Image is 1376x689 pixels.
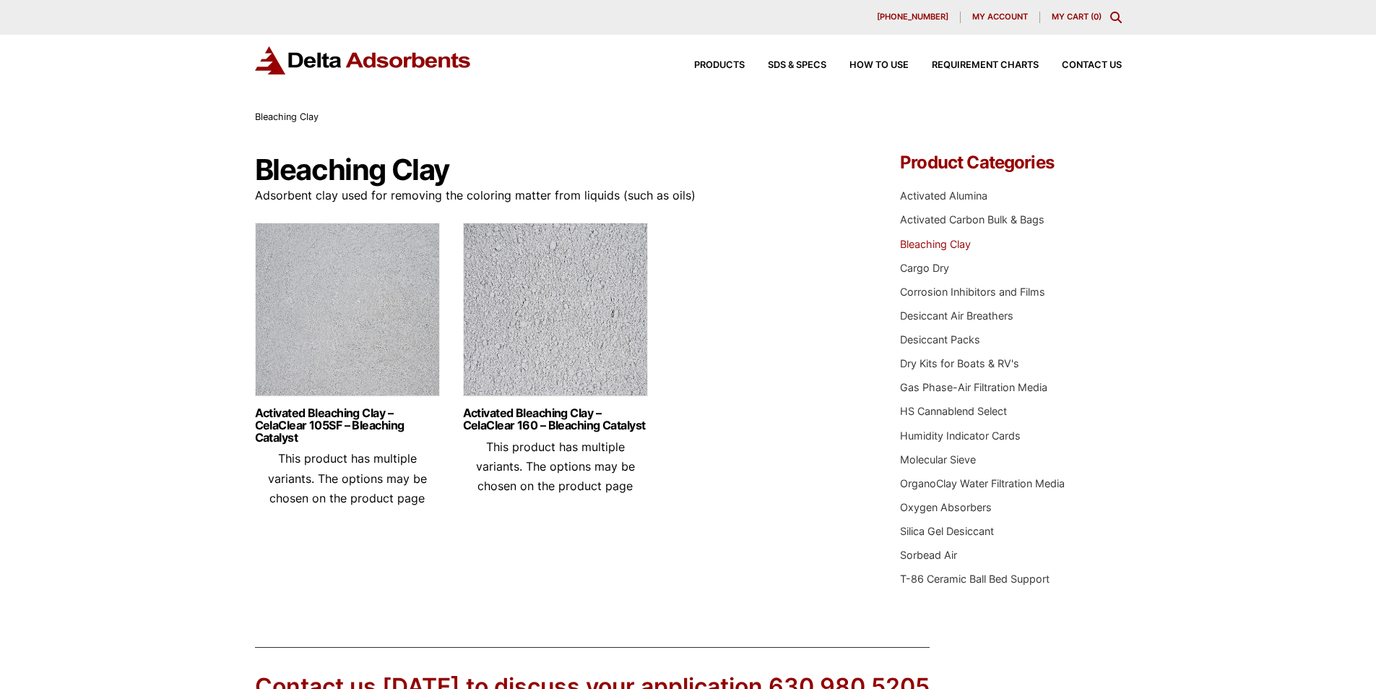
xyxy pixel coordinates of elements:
[900,309,1013,322] a: Desiccant Air Breathers
[909,61,1039,70] a: Requirement Charts
[694,61,745,70] span: Products
[463,223,648,403] img: Bleaching Clay
[900,525,994,537] a: Silica Gel Desiccant
[900,381,1047,393] a: Gas Phase-Air Filtration Media
[1039,61,1122,70] a: Contact Us
[900,286,1045,298] a: Corrosion Inhibitors and Films
[255,407,440,443] a: Activated Bleaching Clay – CelaClear 105SF – Bleaching Catalyst
[932,61,1039,70] span: Requirement Charts
[268,451,427,505] span: This product has multiple variants. The options may be chosen on the product page
[900,477,1065,489] a: OrganoClay Water Filtration Media
[255,46,472,74] img: Delta Adsorbents
[768,61,826,70] span: SDS & SPECS
[900,333,980,346] a: Desiccant Packs
[463,407,648,432] a: Activated Bleaching Clay – CelaClear 160 – Bleaching Catalyst
[900,405,1007,417] a: HS Cannablend Select
[900,357,1019,369] a: Dry Kits for Boats & RV's
[826,61,909,70] a: How to Use
[900,453,976,466] a: Molecular Sieve
[900,573,1050,585] a: T-86 Ceramic Ball Bed Support
[476,440,635,493] span: This product has multiple variants. The options may be chosen on the product page
[1052,12,1102,22] a: My Cart (0)
[1062,61,1122,70] span: Contact Us
[255,186,857,205] p: Adsorbent clay used for removing the coloring matter from liquids (such as oils)
[877,13,948,21] span: [PHONE_NUMBER]
[900,262,949,274] a: Cargo Dry
[255,154,857,186] h1: Bleaching Clay
[255,111,319,122] span: Bleaching Clay
[900,154,1121,171] h4: Product Categories
[745,61,826,70] a: SDS & SPECS
[972,13,1028,21] span: My account
[900,238,971,250] a: Bleaching Clay
[849,61,909,70] span: How to Use
[961,12,1040,23] a: My account
[865,12,961,23] a: [PHONE_NUMBER]
[1110,12,1122,23] div: Toggle Modal Content
[900,549,957,561] a: Sorbead Air
[900,213,1044,226] a: Activated Carbon Bulk & Bags
[1094,12,1099,22] span: 0
[900,429,1021,442] a: Humidity Indicator Cards
[900,501,992,513] a: Oxygen Absorbers
[671,61,745,70] a: Products
[900,189,987,202] a: Activated Alumina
